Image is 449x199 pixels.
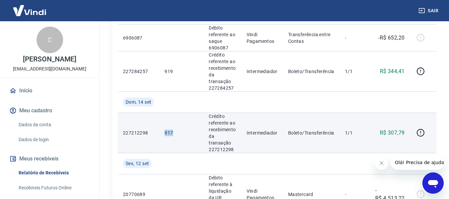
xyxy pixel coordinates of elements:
p: Débito referente ao saque 6906087 [209,25,236,51]
span: Sex, 12 set [126,160,149,167]
p: Transferência entre Contas [288,31,334,45]
button: Meu cadastro [8,103,91,118]
div: C [37,27,63,53]
p: Crédito referente ao recebimento da transação 227212298 [209,113,236,153]
p: [EMAIL_ADDRESS][DOMAIN_NAME] [13,65,86,72]
p: - [345,35,365,41]
a: Dados da conta [16,118,91,132]
p: Intermediador [247,130,278,136]
p: 1/1 [345,130,365,136]
button: Sair [417,5,441,17]
img: Vindi [8,0,51,21]
p: 1/1 [345,68,365,75]
p: Boleto/Transferência [288,130,334,136]
p: 917 [165,130,198,136]
p: Mastercard [288,191,334,198]
iframe: Fechar mensagem [375,156,388,170]
p: [PERSON_NAME] [23,56,76,63]
p: 919 [165,68,198,75]
p: - [345,191,365,198]
p: 6906087 [123,35,154,41]
p: R$ 344,41 [380,67,405,75]
p: Crédito referente ao recebimento da transação 227284257 [209,51,236,91]
p: Intermediador [247,68,278,75]
iframe: Botão para abrir a janela de mensagens [422,172,444,194]
p: R$ 307,79 [380,129,405,137]
span: Dom, 14 set [126,99,151,105]
a: Início [8,83,91,98]
p: Vindi Pagamentos [247,31,278,45]
span: Olá! Precisa de ajuda? [4,5,56,10]
a: Recebíveis Futuros Online [16,181,91,195]
button: Meus recebíveis [8,151,91,166]
p: -R$ 652,20 [378,34,404,42]
p: Boleto/Transferência [288,68,334,75]
p: 227212298 [123,130,154,136]
p: 227284257 [123,68,154,75]
iframe: Mensagem da empresa [391,155,444,170]
p: 20770689 [123,191,154,198]
a: Dados de login [16,133,91,147]
a: Relatório de Recebíveis [16,166,91,180]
